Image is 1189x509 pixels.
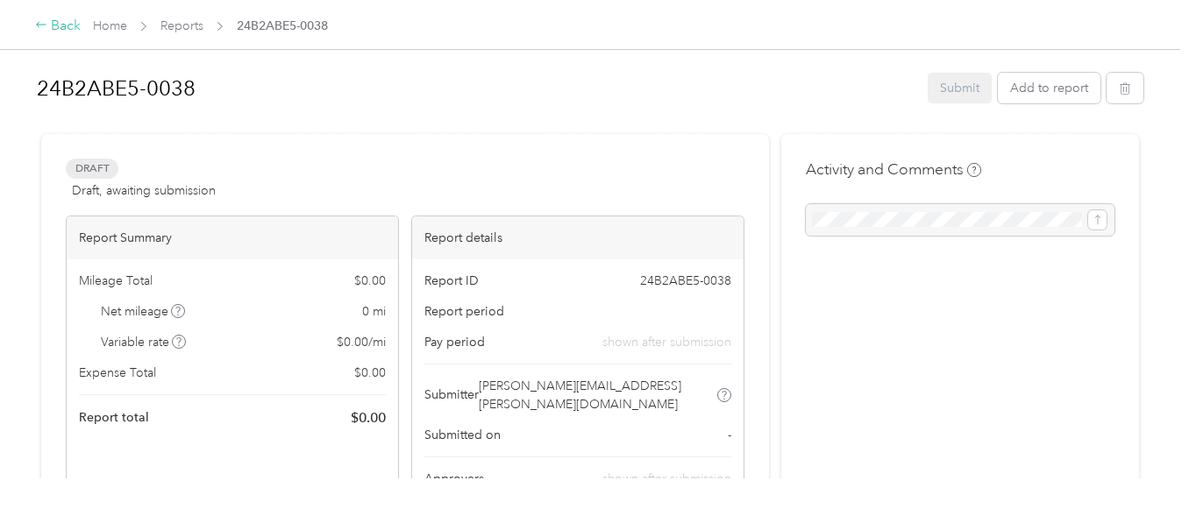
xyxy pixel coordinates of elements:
span: Approvers [424,470,484,488]
span: Variable rate [101,333,187,351]
a: Reports [160,18,203,33]
button: Add to report [998,73,1100,103]
span: [PERSON_NAME][EMAIL_ADDRESS][PERSON_NAME][DOMAIN_NAME] [479,377,715,414]
span: - [728,426,731,444]
span: Draft [66,159,118,179]
span: shown after submission [602,333,731,351]
h1: 24B2ABE5-0038 [37,67,915,110]
div: Back [35,16,81,37]
div: Report Summary [67,216,398,259]
h4: Activity and Comments [806,159,981,180]
span: 24B2ABE5-0038 [237,17,328,35]
span: Net mileage [101,302,186,321]
span: $ 0.00 [354,272,386,290]
span: Pay period [424,333,485,351]
span: Draft, awaiting submission [72,181,216,200]
span: $ 0.00 [354,364,386,382]
span: $ 0.00 [351,407,386,428]
span: Submitter [424,385,479,404]
a: Home [93,18,127,33]
span: shown after submission [602,471,731,486]
iframe: Everlance-gr Chat Button Frame [1091,411,1189,509]
span: Report ID [424,272,479,290]
div: Report details [412,216,744,259]
span: Report period [424,302,504,321]
span: Expense Total [79,364,156,382]
span: Report total [79,408,149,427]
span: Submitted on [424,426,501,444]
span: 0 mi [362,302,386,321]
span: $ 0.00 / mi [337,333,386,351]
span: 24B2ABE5-0038 [640,272,731,290]
span: Mileage Total [79,272,153,290]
